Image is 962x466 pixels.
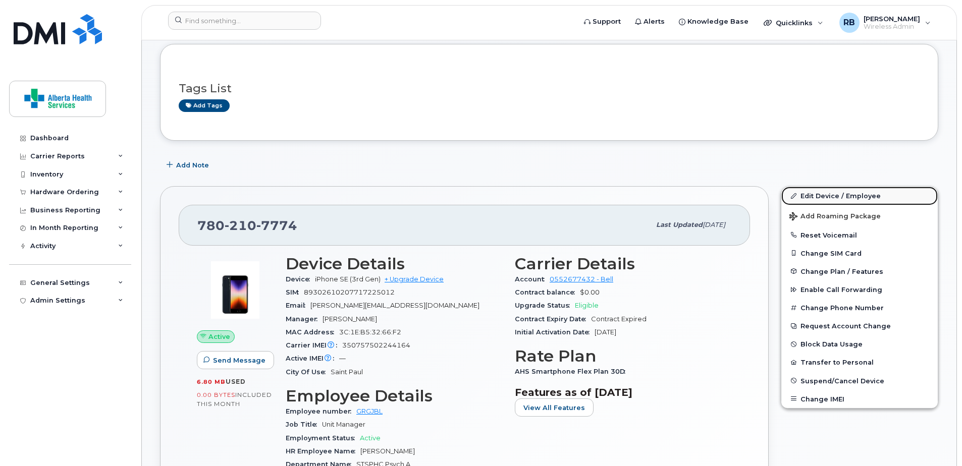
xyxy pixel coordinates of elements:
span: Initial Activation Date [515,328,595,336]
span: Active [360,434,381,442]
span: Change Plan / Features [800,267,883,275]
span: Send Message [213,356,265,365]
a: Support [577,12,628,32]
span: [PERSON_NAME] [360,447,415,455]
img: image20231002-3703462-1angbar.jpeg [205,260,265,320]
span: Saint Paul [331,368,363,376]
span: 210 [225,218,256,233]
button: Send Message [197,351,274,369]
span: [PERSON_NAME][EMAIL_ADDRESS][DOMAIN_NAME] [310,302,479,309]
h3: Tags List [179,82,920,95]
span: Contract Expired [591,315,647,323]
span: 89302610207717225012 [304,288,395,296]
button: Request Account Change [781,317,938,335]
button: Transfer to Personal [781,353,938,371]
span: Suspend/Cancel Device [800,377,884,384]
span: Quicklinks [776,19,813,27]
span: 0.00 Bytes [197,391,235,398]
button: Add Note [160,156,218,174]
span: Account [515,275,550,283]
button: Add Roaming Package [781,205,938,226]
span: RB [843,17,855,29]
span: Knowledge Base [687,17,749,27]
h3: Carrier Details [515,255,732,273]
span: HR Employee Name [286,447,360,455]
a: + Upgrade Device [385,275,444,283]
h3: Features as of [DATE] [515,386,732,398]
h3: Device Details [286,255,503,273]
span: Contract balance [515,288,580,296]
h3: Employee Details [286,387,503,405]
span: used [226,378,246,385]
div: Quicklinks [757,13,830,33]
span: SIM [286,288,304,296]
button: Change Plan / Features [781,262,938,280]
button: Block Data Usage [781,335,938,353]
span: [PERSON_NAME] [323,315,377,323]
span: Active IMEI [286,355,339,362]
span: [DATE] [595,328,616,336]
h3: Rate Plan [515,347,732,365]
button: Suspend/Cancel Device [781,372,938,390]
span: 3C:1E:B5:32:66:F2 [339,328,401,336]
span: [DATE] [703,221,725,228]
span: Contract Expiry Date [515,315,591,323]
span: Add Roaming Package [789,212,881,222]
span: View All Features [523,403,585,413]
span: Active [208,332,230,341]
span: Manager [286,315,323,323]
input: Find something... [168,12,321,30]
span: MAC Address [286,328,339,336]
button: Enable Call Forwarding [781,280,938,299]
a: Edit Device / Employee [781,187,938,205]
span: AHS Smartphone Flex Plan 30D [515,368,630,375]
button: Change Phone Number [781,299,938,317]
a: Alerts [628,12,672,32]
a: Knowledge Base [672,12,756,32]
span: $0.00 [580,288,600,296]
span: Upgrade Status [515,302,575,309]
a: GRGJBL [356,407,383,415]
span: Eligible [575,302,599,309]
span: Last updated [656,221,703,228]
span: Add Note [176,160,209,170]
span: Carrier IMEI [286,341,342,349]
span: Employment Status [286,434,360,442]
span: Support [593,17,621,27]
div: Ryan Ballesteros [832,13,938,33]
span: included this month [197,391,272,407]
span: Unit Manager [322,421,365,428]
span: Email [286,302,310,309]
span: Wireless Admin [864,23,920,31]
span: Employee number [286,407,356,415]
a: Add tags [179,99,230,112]
span: Alerts [644,17,665,27]
span: 350757502244164 [342,341,410,349]
span: — [339,355,346,362]
button: Change SIM Card [781,244,938,262]
span: Device [286,275,315,283]
a: 0552677432 - Bell [550,275,613,283]
span: Job Title [286,421,322,428]
span: Enable Call Forwarding [800,286,882,294]
span: City Of Use [286,368,331,376]
button: Reset Voicemail [781,226,938,244]
span: 6.80 MB [197,378,226,385]
span: 7774 [256,218,297,233]
span: iPhone SE (3rd Gen) [315,275,381,283]
button: View All Features [515,398,594,417]
button: Change IMEI [781,390,938,408]
span: 780 [197,218,297,233]
span: [PERSON_NAME] [864,15,920,23]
